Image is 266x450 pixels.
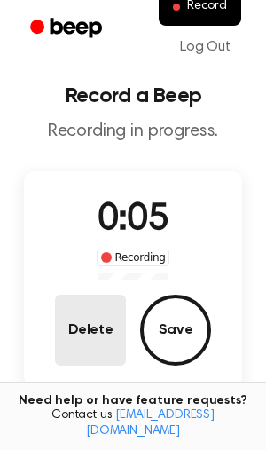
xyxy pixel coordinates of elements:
div: Recording [97,249,170,266]
button: Save Audio Record [140,295,211,366]
p: Recording in progress. [14,121,252,143]
button: Delete Audio Record [55,295,126,366]
span: Contact us [11,408,255,439]
a: Log Out [162,26,248,68]
span: 0:05 [98,201,168,239]
a: Beep [18,12,118,46]
a: [EMAIL_ADDRESS][DOMAIN_NAME] [86,409,215,438]
h1: Record a Beep [14,85,252,107]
